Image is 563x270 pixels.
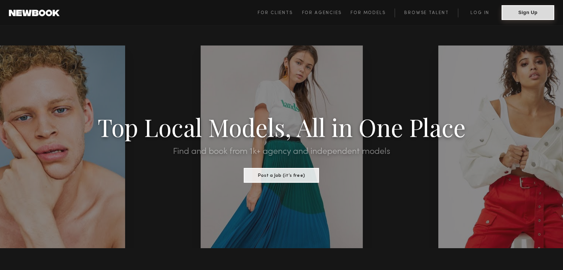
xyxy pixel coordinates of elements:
h2: Find and book from 1k+ agency and independent models [42,147,521,156]
a: Log in [458,9,502,17]
button: Sign Up [502,5,554,20]
h1: Top Local Models, All in One Place [42,115,521,138]
span: For Agencies [302,11,341,15]
span: For Clients [258,11,293,15]
a: For Models [351,9,395,17]
a: For Clients [258,9,302,17]
a: Post a Job (it’s free) [244,171,319,179]
a: For Agencies [302,9,350,17]
a: Browse Talent [395,9,458,17]
span: For Models [351,11,386,15]
button: Post a Job (it’s free) [244,168,319,183]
